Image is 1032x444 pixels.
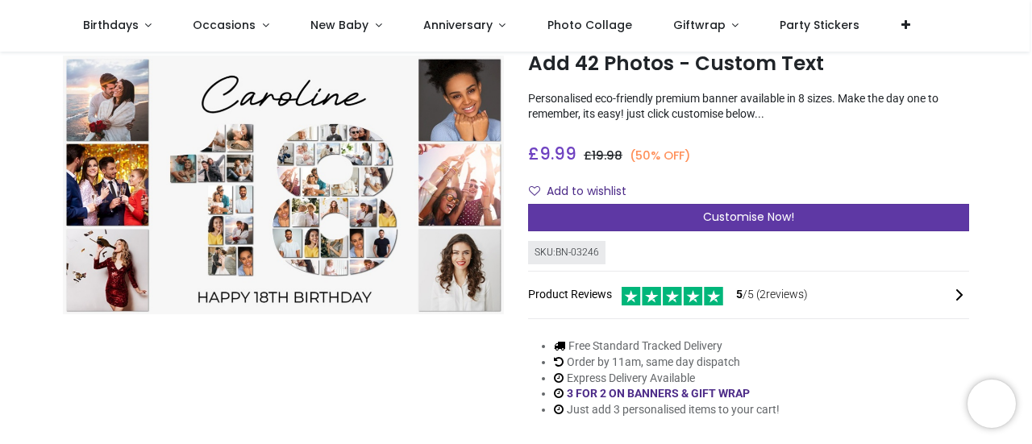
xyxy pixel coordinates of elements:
li: Express Delivery Available [554,371,780,387]
li: Order by 11am, same day dispatch [554,355,780,371]
span: New Baby [310,17,368,33]
span: £ [584,147,622,164]
img: Personalised 18th Birthday Photo Banner - Add 42 Photos - Custom Text [63,56,504,314]
span: Birthdays [83,17,139,33]
button: Add to wishlistAdd to wishlist [528,178,640,205]
span: Party Stickers [780,17,859,33]
p: Personalised eco-friendly premium banner available in 8 sizes. Make the day one to remember, its ... [528,91,969,122]
span: 5 [736,288,743,301]
a: 3 FOR 2 ON BANNERS & GIFT WRAP [567,387,750,400]
span: Anniversary [423,17,493,33]
i: Add to wishlist [529,185,540,197]
div: Product Reviews [528,284,969,306]
li: Just add 3 personalised items to your cart! [554,402,780,418]
span: Customise Now! [703,209,794,225]
small: (50% OFF) [630,147,691,164]
span: /5 ( 2 reviews) [736,287,808,303]
span: Photo Collage [547,17,632,33]
span: Giftwrap [673,17,726,33]
iframe: Brevo live chat [967,380,1016,428]
span: 19.98 [592,147,622,164]
span: Occasions [193,17,256,33]
span: £ [528,142,576,165]
div: SKU: BN-03246 [528,241,605,264]
li: Free Standard Tracked Delivery [554,338,780,355]
span: 9.99 [539,142,576,165]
